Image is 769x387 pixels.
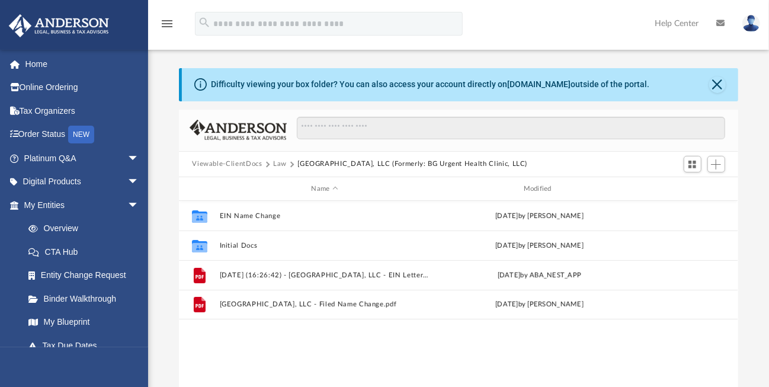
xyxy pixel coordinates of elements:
i: menu [160,17,174,31]
a: Tax Organizers [8,99,157,123]
button: [GEOGRAPHIC_DATA], LLC (Formerly: BG Urgent Health Clinic, LLC) [297,159,527,169]
a: [DOMAIN_NAME] [507,79,571,89]
a: Tax Due Dates [17,334,157,357]
button: EIN Name Change [220,212,430,220]
div: id [184,184,214,194]
button: Close [709,76,726,93]
img: Anderson Advisors Platinum Portal [5,14,113,37]
div: Difficulty viewing your box folder? You can also access your account directly on outside of the p... [211,78,649,91]
span: arrow_drop_down [127,193,151,218]
button: Add [707,156,725,172]
button: [DATE] (16:26:42) - [GEOGRAPHIC_DATA], LLC - EIN Letter from IRS.pdf [220,271,430,279]
input: Search files and folders [297,117,725,139]
a: menu [160,23,174,31]
button: [GEOGRAPHIC_DATA], LLC - Filed Name Change.pdf [220,301,430,309]
div: Modified [434,184,645,194]
a: Binder Walkthrough [17,287,157,311]
div: NEW [68,126,94,143]
div: [DATE] by ABA_NEST_APP [435,270,645,281]
div: by [PERSON_NAME] [435,211,645,222]
a: Platinum Q&Aarrow_drop_down [8,146,157,170]
a: Online Ordering [8,76,157,100]
div: [DATE] by [PERSON_NAME] [435,300,645,311]
span: arrow_drop_down [127,170,151,194]
span: arrow_drop_down [127,146,151,171]
a: My Entitiesarrow_drop_down [8,193,157,217]
button: Viewable-ClientDocs [192,159,262,169]
a: Overview [17,217,157,241]
a: My Blueprint [17,311,151,334]
a: Entity Change Request [17,264,157,287]
a: Order StatusNEW [8,123,157,147]
div: [DATE] by [PERSON_NAME] [435,241,645,251]
button: Switch to Grid View [684,156,701,172]
span: [DATE] [495,213,518,219]
div: Name [219,184,430,194]
div: id [650,184,733,194]
a: Digital Productsarrow_drop_down [8,170,157,194]
a: Home [8,52,157,76]
button: Law [273,159,287,169]
img: User Pic [742,15,760,32]
a: CTA Hub [17,240,157,264]
i: search [198,16,211,29]
button: Initial Docs [220,242,430,250]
